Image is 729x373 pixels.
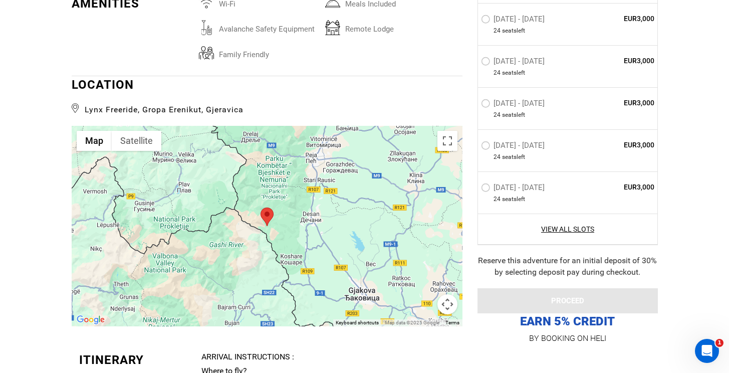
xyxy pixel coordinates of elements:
[582,56,655,66] span: EUR3,000
[502,195,525,204] span: seat left
[582,182,655,192] span: EUR3,000
[481,224,655,234] a: View All Slots
[77,131,112,151] button: Show street map
[72,76,462,116] div: LOCATION
[494,153,501,161] span: 24
[477,255,658,278] div: Reserve this adventure for an initial deposit of 30% by selecting deposit pay during checkout.
[214,20,325,33] span: avalanche safety equipment
[79,351,194,368] div: Itinerary
[582,140,655,150] span: EUR3,000
[112,131,161,151] button: Show satellite imagery
[514,111,517,119] span: s
[715,339,723,347] span: 1
[514,27,517,35] span: s
[477,331,658,345] p: BY BOOKING ON HELI
[74,313,107,326] img: Google
[481,141,547,153] label: [DATE] - [DATE]
[445,320,459,325] a: Terms
[214,46,325,59] span: family friendly
[199,46,214,61] img: familyfriendly.svg
[494,27,501,35] span: 24
[437,294,457,314] button: Map camera controls
[437,131,457,151] button: Toggle fullscreen view
[481,57,547,69] label: [DATE] - [DATE]
[502,27,525,35] span: seat left
[502,69,525,77] span: seat left
[494,195,501,204] span: 24
[695,339,719,363] iframe: Intercom live chat
[477,288,658,313] button: PROCEED
[494,69,501,77] span: 24
[481,183,547,195] label: [DATE] - [DATE]
[325,20,340,35] img: remotelodge.svg
[514,153,517,161] span: s
[502,153,525,161] span: seat left
[481,99,547,111] label: [DATE] - [DATE]
[514,69,517,77] span: s
[199,20,214,35] img: avalanchesafetyequipment.svg
[502,111,525,119] span: seat left
[74,313,107,326] a: Open this area in Google Maps (opens a new window)
[582,14,655,24] span: EUR3,000
[201,351,454,363] div: Arrival Instructions :
[336,319,379,326] button: Keyboard shortcuts
[481,15,547,27] label: [DATE] - [DATE]
[494,111,501,119] span: 24
[514,195,517,204] span: s
[385,320,439,325] span: Map data ©2025 Google
[340,20,451,33] span: remote lodge
[582,98,655,108] span: EUR3,000
[72,101,462,116] span: Lynx Freeride, Gropa Erenikut, Gjeravica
